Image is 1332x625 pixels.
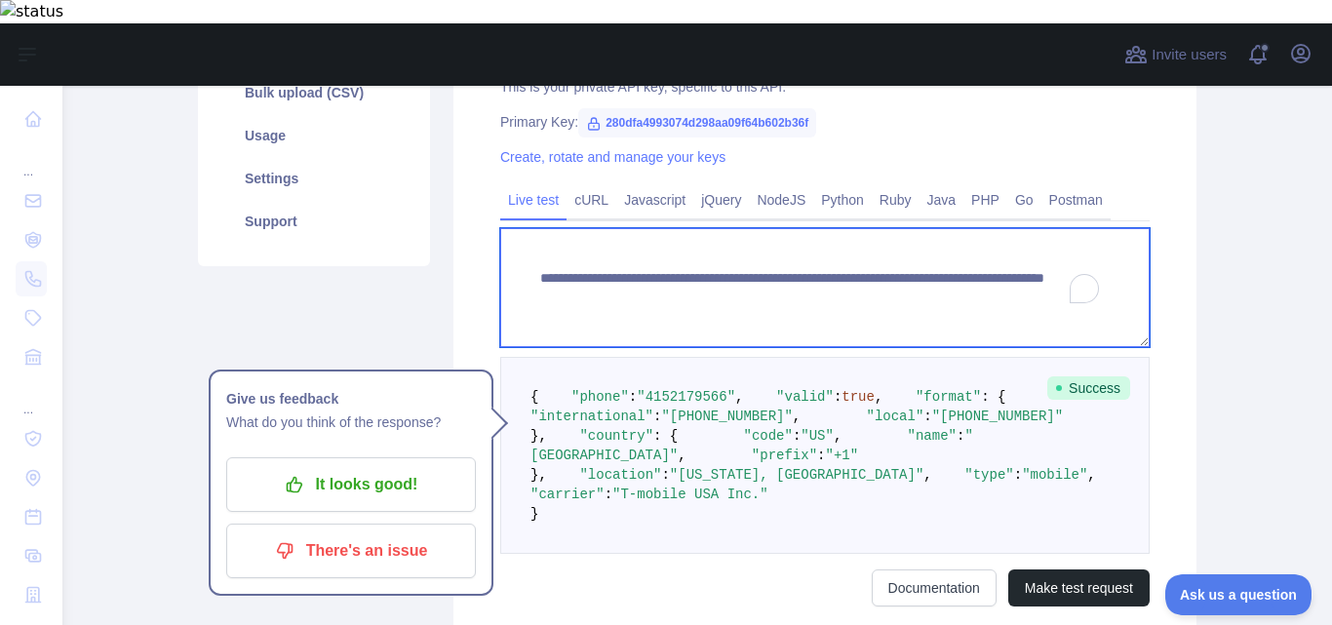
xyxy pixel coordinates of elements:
span: true [842,389,875,405]
span: }, [530,428,547,444]
a: PHP [963,184,1007,215]
a: jQuery [693,184,749,215]
span: : [923,409,931,424]
span: : [834,389,842,405]
span: "4152179566" [637,389,735,405]
a: Javascript [616,184,693,215]
a: Create, rotate and manage your keys [500,149,725,165]
a: Python [813,184,872,215]
span: Success [1047,376,1130,400]
span: 280dfa4993074d298aa09f64b602b36f [578,108,816,137]
span: "carrier" [530,487,605,502]
a: Usage [221,114,407,157]
p: It looks good! [241,468,461,501]
span: : [629,389,637,405]
span: { [530,389,538,405]
span: , [1087,467,1095,483]
span: "code" [743,428,792,444]
span: } [530,506,538,522]
span: "prefix" [752,448,817,463]
span: "[PHONE_NUMBER]" [661,409,792,424]
span: "name" [908,428,957,444]
span: "US" [801,428,834,444]
span: Invite users [1152,44,1227,66]
a: Documentation [872,569,997,606]
button: Make test request [1008,569,1150,606]
span: : { [981,389,1005,405]
div: Primary Key: [500,112,1150,132]
span: : [817,448,825,463]
span: "T-mobile USA Inc." [612,487,768,502]
textarea: To enrich screen reader interactions, please activate Accessibility in Grammarly extension settings [500,228,1150,347]
span: "type" [964,467,1013,483]
span: "[US_STATE], [GEOGRAPHIC_DATA]" [670,467,923,483]
span: , [923,467,931,483]
p: There's an issue [241,534,461,567]
span: "valid" [776,389,834,405]
iframe: Toggle Customer Support [1165,574,1312,615]
a: cURL [567,184,616,215]
div: This is your private API key, specific to this API. [500,77,1150,97]
span: }, [530,467,547,483]
button: Invite users [1120,39,1231,70]
a: Go [1007,184,1041,215]
span: : [653,409,661,424]
h1: Give us feedback [226,387,476,410]
span: "country" [579,428,653,444]
a: Bulk upload (CSV) [221,71,407,114]
span: "location" [579,467,661,483]
p: What do you think of the response? [226,410,476,434]
span: , [834,428,842,444]
span: "+1" [825,448,858,463]
a: Java [920,184,964,215]
span: : { [653,428,678,444]
span: : [957,428,964,444]
div: ... [16,378,47,417]
span: "format" [916,389,981,405]
button: It looks good! [226,457,476,512]
span: "local" [866,409,923,424]
a: Live test [500,184,567,215]
a: Settings [221,157,407,200]
a: NodeJS [749,184,813,215]
span: "mobile" [1022,467,1087,483]
a: Support [221,200,407,243]
span: : [1014,467,1022,483]
span: "international" [530,409,653,424]
span: : [661,467,669,483]
span: , [735,389,743,405]
span: "[PHONE_NUMBER]" [932,409,1063,424]
button: There's an issue [226,524,476,578]
span: : [605,487,612,502]
a: Postman [1041,184,1111,215]
span: , [678,448,686,463]
div: ... [16,140,47,179]
span: , [875,389,882,405]
span: : [793,428,801,444]
span: "phone" [571,389,629,405]
span: , [793,409,801,424]
a: Ruby [872,184,920,215]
